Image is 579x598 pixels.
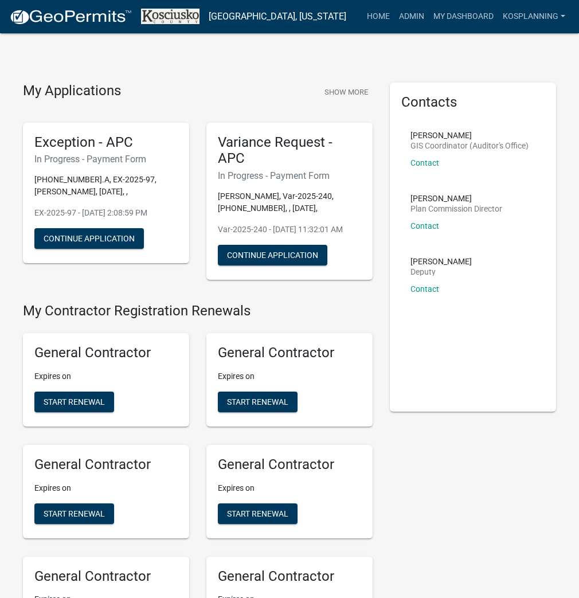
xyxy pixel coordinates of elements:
[320,83,373,101] button: Show More
[218,245,327,265] button: Continue Application
[401,94,545,111] h5: Contacts
[362,6,394,28] a: Home
[218,568,361,585] h5: General Contractor
[410,205,502,213] p: Plan Commission Director
[34,568,178,585] h5: General Contractor
[209,7,346,26] a: [GEOGRAPHIC_DATA], [US_STATE]
[218,224,361,236] p: Var-2025-240 - [DATE] 11:32:01 AM
[410,158,439,167] a: Contact
[34,228,144,249] button: Continue Application
[410,221,439,230] a: Contact
[410,142,529,150] p: GIS Coordinator (Auditor's Office)
[34,207,178,219] p: EX-2025-97 - [DATE] 2:08:59 PM
[34,345,178,361] h5: General Contractor
[218,190,361,214] p: [PERSON_NAME], Var-2025-240, [PHONE_NUMBER], , [DATE],
[218,503,298,524] button: Start Renewal
[410,194,502,202] p: [PERSON_NAME]
[218,456,361,473] h5: General Contractor
[218,170,361,181] h6: In Progress - Payment Form
[44,509,105,518] span: Start Renewal
[23,83,121,100] h4: My Applications
[410,268,472,276] p: Deputy
[34,134,178,151] h5: Exception - APC
[410,284,439,294] a: Contact
[34,154,178,165] h6: In Progress - Payment Form
[23,303,373,319] h4: My Contractor Registration Renewals
[218,392,298,412] button: Start Renewal
[218,345,361,361] h5: General Contractor
[410,257,472,265] p: [PERSON_NAME]
[34,503,114,524] button: Start Renewal
[34,392,114,412] button: Start Renewal
[141,9,199,24] img: Kosciusko County, Indiana
[44,397,105,406] span: Start Renewal
[498,6,570,28] a: kosplanning
[34,174,178,198] p: [PHONE_NUMBER].A, EX-2025-97, [PERSON_NAME], [DATE], ,
[34,482,178,494] p: Expires on
[34,456,178,473] h5: General Contractor
[34,370,178,382] p: Expires on
[429,6,498,28] a: My Dashboard
[218,482,361,494] p: Expires on
[227,397,288,406] span: Start Renewal
[227,509,288,518] span: Start Renewal
[218,134,361,167] h5: Variance Request - APC
[394,6,429,28] a: Admin
[410,131,529,139] p: [PERSON_NAME]
[218,370,361,382] p: Expires on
